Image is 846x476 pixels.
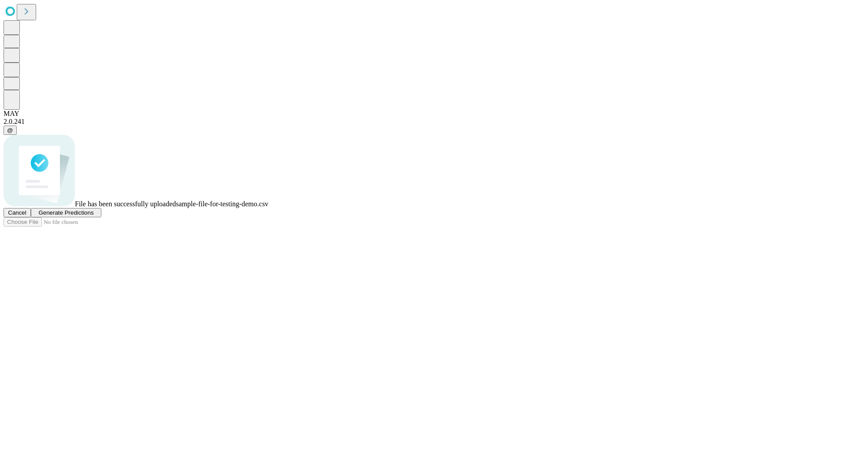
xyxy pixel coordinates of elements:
button: @ [4,126,17,135]
span: Cancel [8,209,26,216]
button: Generate Predictions [31,208,101,217]
div: 2.0.241 [4,118,842,126]
button: Cancel [4,208,31,217]
span: File has been successfully uploaded [75,200,176,208]
div: MAY [4,110,842,118]
span: sample-file-for-testing-demo.csv [176,200,268,208]
span: @ [7,127,13,134]
span: Generate Predictions [38,209,93,216]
